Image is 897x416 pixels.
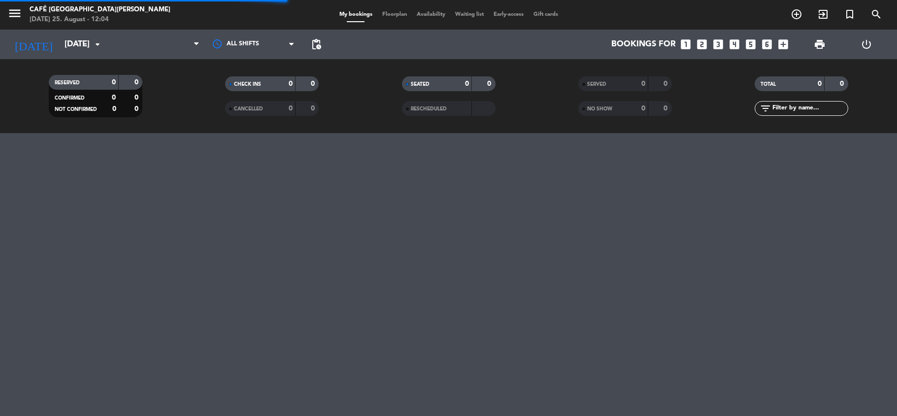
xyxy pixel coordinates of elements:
[311,105,317,112] strong: 0
[377,12,412,17] span: Floorplan
[334,12,377,17] span: My bookings
[728,38,741,51] i: looks_4
[664,105,669,112] strong: 0
[7,6,22,21] i: menu
[234,106,263,111] span: CANCELLED
[134,105,140,112] strong: 0
[641,105,645,112] strong: 0
[289,105,293,112] strong: 0
[817,8,829,20] i: exit_to_app
[664,80,669,87] strong: 0
[450,12,489,17] span: Waiting list
[310,38,322,50] span: pending_actions
[112,79,116,86] strong: 0
[112,105,116,112] strong: 0
[761,38,773,51] i: looks_6
[30,5,170,15] div: Café [GEOGRAPHIC_DATA][PERSON_NAME]
[411,82,430,87] span: SEATED
[587,82,606,87] span: SERVED
[412,12,450,17] span: Availability
[761,82,776,87] span: TOTAL
[696,38,708,51] i: looks_two
[843,30,890,59] div: LOG OUT
[777,38,790,51] i: add_box
[611,40,676,49] span: Bookings for
[289,80,293,87] strong: 0
[529,12,563,17] span: Gift cards
[55,96,85,101] span: CONFIRMED
[679,38,692,51] i: looks_one
[134,79,140,86] strong: 0
[92,38,103,50] i: arrow_drop_down
[112,94,116,101] strong: 0
[30,15,170,25] div: [DATE] 25. August - 12:04
[791,8,802,20] i: add_circle_outline
[489,12,529,17] span: Early-access
[840,80,846,87] strong: 0
[870,8,882,20] i: search
[861,38,872,50] i: power_settings_new
[234,82,261,87] span: CHECK INS
[641,80,645,87] strong: 0
[712,38,725,51] i: looks_3
[814,38,826,50] span: print
[7,34,60,55] i: [DATE]
[844,8,856,20] i: turned_in_not
[55,107,97,112] span: NOT CONFIRMED
[744,38,757,51] i: looks_5
[587,106,612,111] span: NO SHOW
[7,6,22,24] button: menu
[134,94,140,101] strong: 0
[411,106,447,111] span: RESCHEDULED
[311,80,317,87] strong: 0
[487,80,493,87] strong: 0
[760,103,771,114] i: filter_list
[818,80,822,87] strong: 0
[771,103,848,114] input: Filter by name...
[55,80,80,85] span: RESERVED
[465,80,469,87] strong: 0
